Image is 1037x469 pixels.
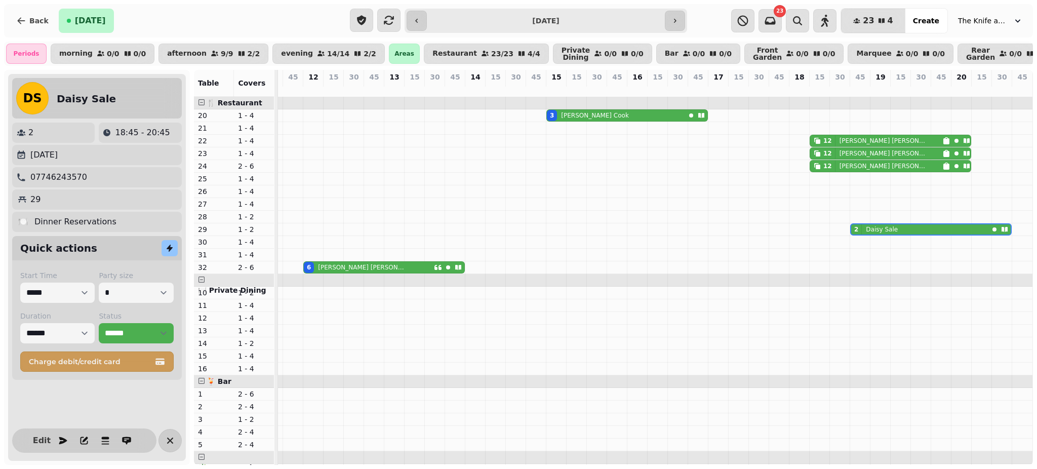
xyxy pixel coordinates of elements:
p: Rear Garden [966,47,995,61]
p: afternoon [167,50,207,58]
p: 10 [198,288,230,298]
div: 12 [823,137,832,145]
p: 1 - 4 [238,186,270,197]
p: 0 [390,84,398,94]
p: 15 [551,72,561,82]
p: 0 [674,84,682,94]
div: 3 [550,111,554,120]
p: 16 [198,364,230,374]
p: 4 / 4 [528,50,540,57]
div: 2 [854,225,858,233]
p: 30 [997,72,1007,82]
p: 0 [755,84,763,94]
p: 45 [369,72,379,82]
p: 1 - 4 [238,174,270,184]
p: 1 - 2 [238,212,270,222]
span: DS [23,92,42,104]
p: 1 - 4 [238,313,270,323]
p: 0 [958,84,966,94]
p: 0 [492,84,500,94]
h2: Quick actions [20,241,97,255]
p: 30 [916,72,926,82]
p: 15 [198,351,230,361]
p: 29 [30,193,41,206]
p: 30 [673,72,683,82]
button: Create [905,9,947,33]
p: 45 [855,72,865,82]
p: 0 [876,84,885,94]
p: Dinner Reservations [34,216,116,228]
p: 0 [735,84,743,94]
p: 20 [956,72,966,82]
p: 2 - 6 [238,389,270,399]
p: 13 [389,72,399,82]
p: 45 [450,72,460,82]
p: 21 [198,123,230,133]
p: Marquee [856,50,891,58]
p: 20 [198,110,230,121]
p: 2 [198,402,230,412]
p: Bar [665,50,679,58]
span: Create [913,17,939,24]
p: 15 [410,72,419,82]
p: 07746243570 [30,171,87,183]
p: 45 [612,72,622,82]
p: 25 [198,174,230,184]
p: 12 [816,84,824,104]
p: 15 [329,72,338,82]
label: Status [99,311,173,321]
p: 18 [794,72,804,82]
p: 6 [309,84,317,94]
p: 1 - 2 [238,224,270,235]
p: 19 [875,72,885,82]
p: 30 [349,72,358,82]
p: 30 [511,72,521,82]
span: 🍽️ Private Dining [198,286,266,294]
p: 24 [198,161,230,171]
p: 1 - 4 [238,136,270,146]
div: 12 [823,149,832,158]
p: 18:45 - 20:45 [115,127,170,139]
p: evening [281,50,313,58]
span: 23 [776,9,783,14]
p: 2 [28,127,33,139]
p: 15 [572,72,581,82]
p: 0 [593,84,601,94]
p: 15 [491,72,500,82]
div: 6 [307,263,311,271]
p: 31 [198,250,230,260]
button: The Knife and [PERSON_NAME] [952,12,1029,30]
button: Bar0/00/0 [656,44,740,64]
p: 30 [430,72,440,82]
p: 0 [451,84,459,94]
label: Start Time [20,270,95,281]
p: 45 [936,72,946,82]
span: Covers [238,79,265,87]
p: 30 [198,237,230,247]
p: 23 [198,148,230,159]
p: 27 [198,199,230,209]
p: 0 [917,84,925,94]
p: 0 / 0 [107,50,119,57]
p: 1 - 4 [238,364,270,374]
label: Duration [20,311,95,321]
p: morning [59,50,93,58]
p: 1 - 2 [238,338,270,348]
p: Front Garden [753,47,782,61]
span: Charge debit/credit card [29,358,153,365]
p: 0 [613,84,621,94]
span: 🍹 Bar [207,377,231,385]
p: 1 - 4 [238,199,270,209]
p: Restaurant [432,50,477,58]
p: 5 [198,440,230,450]
p: 16 [632,72,642,82]
p: 0 / 0 [604,50,617,57]
p: 15 [734,72,743,82]
p: 15 [977,72,986,82]
span: Table [198,79,219,87]
label: Party size [99,270,173,281]
p: 0 [411,84,419,94]
p: 45 [1017,72,1027,82]
p: 0 [633,84,642,94]
p: 15 [653,72,662,82]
